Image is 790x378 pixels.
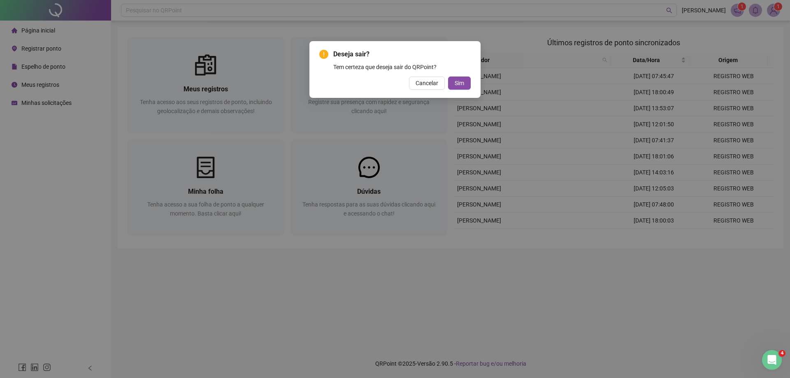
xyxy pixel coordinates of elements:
span: Sim [455,79,464,88]
span: 4 [779,350,785,357]
span: exclamation-circle [319,50,328,59]
div: Tem certeza que deseja sair do QRPoint? [333,63,471,72]
iframe: Intercom live chat [762,350,782,370]
button: Cancelar [409,77,445,90]
span: Cancelar [416,79,438,88]
span: Deseja sair? [333,49,471,59]
button: Sim [448,77,471,90]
